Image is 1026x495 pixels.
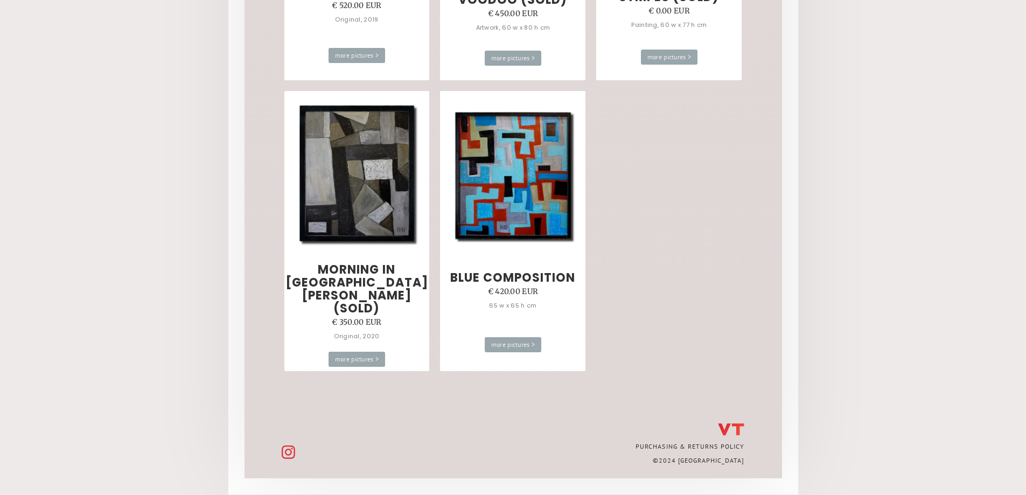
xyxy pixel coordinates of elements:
a: Morning in [GEOGRAPHIC_DATA][PERSON_NAME] (SOLD)€ 350.00 EUROriginal, 2020more pictures > [284,91,430,371]
img: Abstract Composition, Acrylic on Board, original 2017 [448,104,578,247]
a: Purchasing & Returns Policy [594,440,744,454]
div: Original, 2019 [335,12,378,26]
img: Paintings, 50 w x 60 h cm Oil on canvas [291,96,422,255]
h3: Morning in [GEOGRAPHIC_DATA][PERSON_NAME] (SOLD) [284,263,430,315]
div: € 350.00 EUR [332,315,382,329]
img: Instagram [282,445,295,459]
div: € 0.00 EUR [648,4,690,18]
div: more pictures > [329,48,386,63]
div: ©2024 [GEOGRAPHIC_DATA] [594,454,744,468]
div: € 420.00 EUR [488,284,539,298]
div: more pictures > [641,50,698,65]
img: Vladimir Titov Logo [718,423,744,436]
div: Painting, 60 w x 77 h cm [631,18,707,32]
h3: Blue Composition [450,271,575,284]
div: Original, 2020 [334,329,379,343]
div: more pictures > [485,337,542,352]
div: € 450.00 EUR [488,6,539,20]
div: more pictures > [329,352,386,367]
div: more pictures > [485,51,542,66]
a: Blue Composition€ 420.00 EUR65 w x 65 h cmmore pictures > [440,91,585,371]
div: Artwork, 60 w x 80 h cm [476,20,550,34]
div: 65 w x 65 h cm [489,298,536,312]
